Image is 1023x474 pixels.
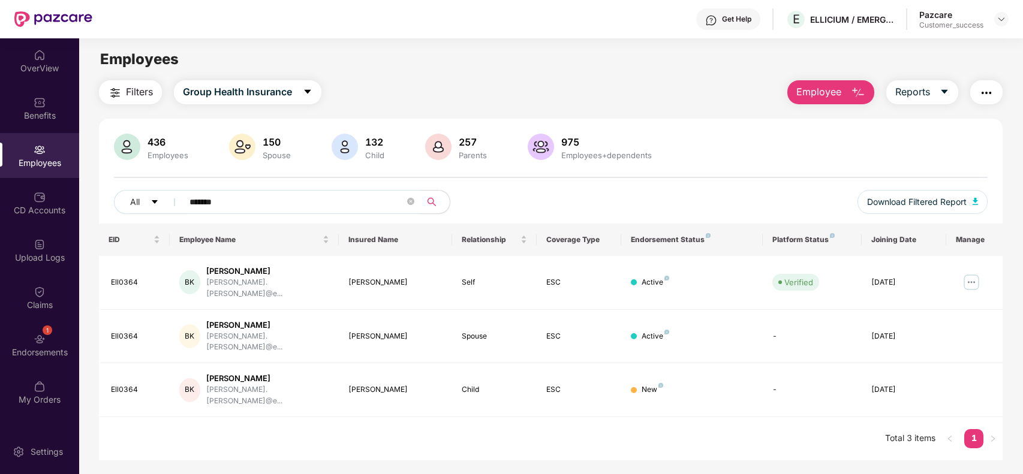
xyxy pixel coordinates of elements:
[462,235,518,244] span: Relationship
[170,224,339,256] th: Employee Name
[919,9,983,20] div: Pazcare
[109,235,151,244] span: EID
[179,235,321,244] span: Employee Name
[919,20,983,30] div: Customer_success
[946,224,1003,256] th: Manage
[810,14,894,25] div: ELLICIUM / EMERGYS SOLUTIONS PRIVATE LIMITED
[452,224,537,256] th: Relationship
[722,14,751,24] div: Get Help
[962,273,981,292] img: manageButton
[793,12,800,26] span: E
[705,14,717,26] img: svg+xml;base64,PHN2ZyBpZD0iSGVscC0zMngzMiIgeG1sbnM9Imh0dHA6Ly93d3cudzMub3JnLzIwMDAvc3ZnIiB3aWR0aD...
[99,224,170,256] th: EID
[997,14,1006,24] img: svg+xml;base64,PHN2ZyBpZD0iRHJvcGRvd24tMzJ4MzIiIHhtbG5zPSJodHRwOi8vd3d3LnczLm9yZy8yMDAwL3N2ZyIgd2...
[14,11,92,27] img: New Pazcare Logo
